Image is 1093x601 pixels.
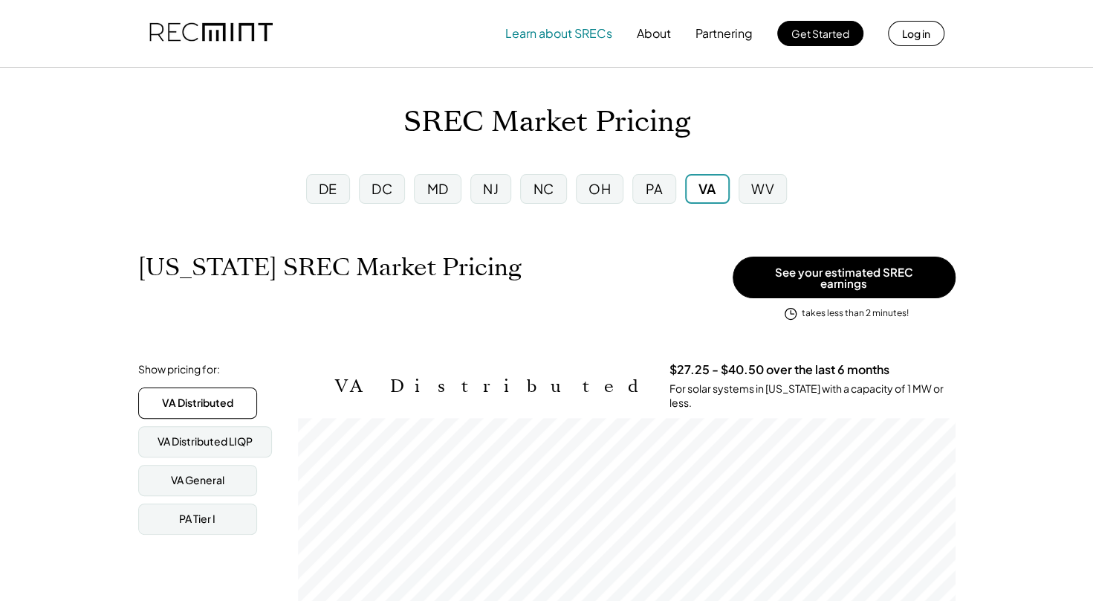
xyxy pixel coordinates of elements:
div: DC [372,179,392,198]
div: PA [645,179,663,198]
div: MD [427,179,449,198]
button: Get Started [777,21,863,46]
button: Learn about SRECs [505,19,612,48]
button: About [637,19,671,48]
div: NC [533,179,554,198]
div: Show pricing for: [138,362,220,377]
h1: SREC Market Pricing [403,105,690,140]
button: See your estimated SREC earnings [733,257,956,298]
div: VA Distributed LIQP [158,434,253,449]
h2: VA Distributed [335,376,647,397]
button: Log in [888,21,944,46]
div: WV [751,179,774,198]
div: VA General [171,473,224,488]
div: takes less than 2 minutes! [802,307,909,320]
div: For solar systems in [US_STATE] with a capacity of 1 MW or less. [669,382,956,411]
div: NJ [483,179,499,198]
button: Partnering [695,19,753,48]
h3: $27.25 - $40.50 over the last 6 months [669,362,889,378]
img: recmint-logotype%403x.png [149,8,273,59]
div: DE [319,179,337,198]
div: PA Tier I [179,512,215,527]
div: OH [588,179,611,198]
div: VA [698,179,716,198]
h1: [US_STATE] SREC Market Pricing [138,253,522,282]
div: VA Distributed [162,396,233,411]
